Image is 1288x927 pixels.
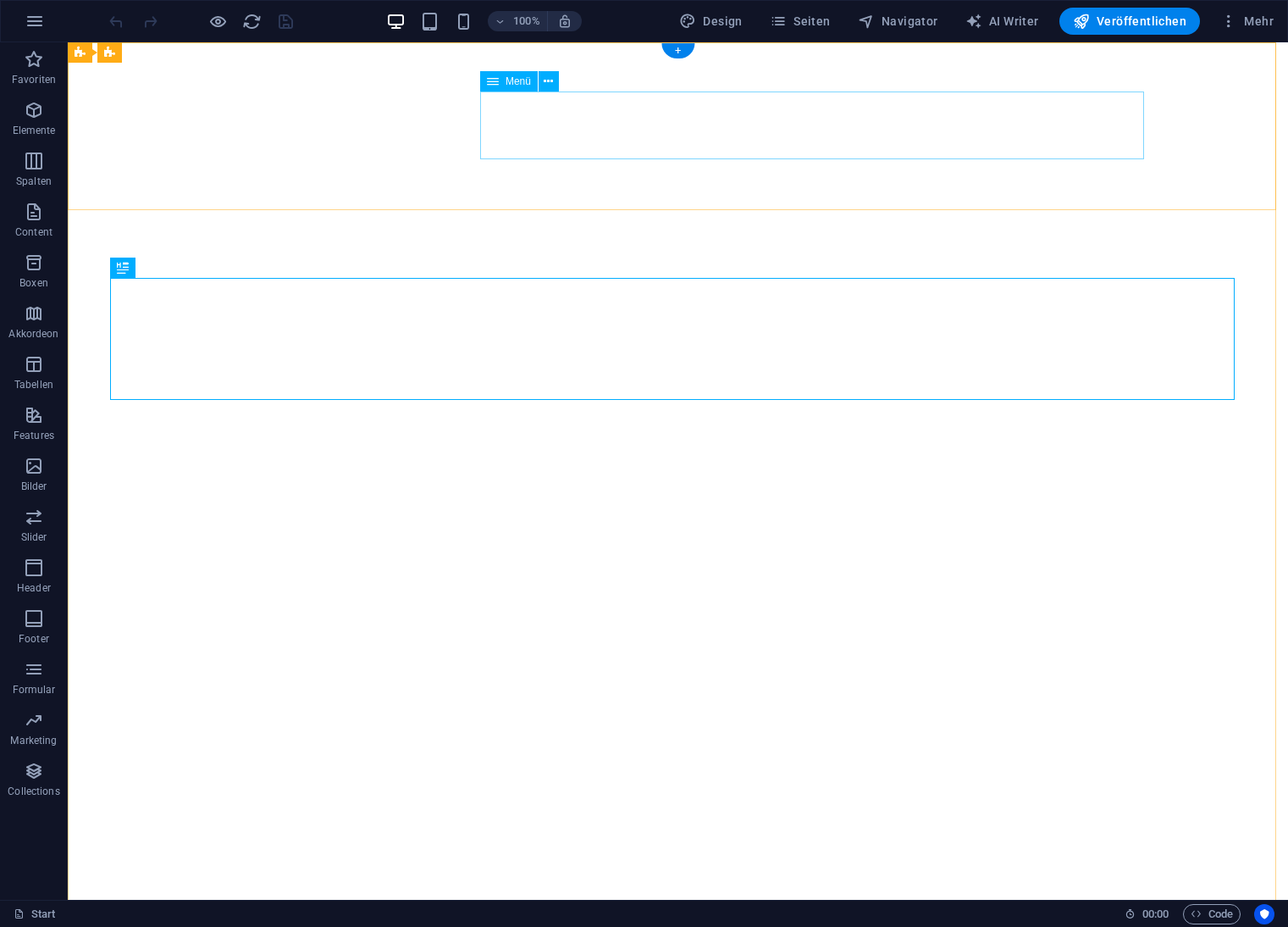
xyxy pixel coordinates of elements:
[1073,13,1186,30] span: Veröffentlichen
[858,13,938,30] span: Navigator
[1183,904,1241,924] button: Code
[14,429,54,442] p: Features
[959,8,1046,35] button: AI Writer
[10,734,57,747] p: Marketing
[17,581,51,595] p: Header
[19,276,48,290] p: Boxen
[851,8,945,35] button: Navigator
[14,904,56,924] a: Klick, um Auswahl aufzuheben. Doppelklick öffnet Seitenverwaltung
[8,327,58,341] p: Akkordeon
[763,8,837,35] button: Seiten
[557,14,572,29] i: Bei Größenänderung Zoomstufe automatisch an das gewählte Gerät anpassen.
[207,11,228,31] button: Klicke hier, um den Vorschau-Modus zu verlassen
[12,73,56,86] p: Favoriten
[672,8,749,35] button: Design
[1125,904,1169,924] h6: Session-Zeit
[488,11,548,31] button: 100%
[8,785,59,798] p: Collections
[13,683,56,697] p: Formular
[1059,8,1200,35] button: Veröffentlichen
[672,8,749,35] div: Design (Strg+Alt+Y)
[1254,904,1274,924] button: Usercentrics
[15,225,53,239] p: Content
[1213,8,1280,35] button: Mehr
[1142,904,1169,924] span: 00 00
[16,175,52,188] p: Spalten
[1191,904,1233,924] span: Code
[506,76,531,86] span: Menü
[13,124,56,137] p: Elemente
[241,11,262,31] button: reload
[661,43,694,58] div: +
[14,378,53,391] p: Tabellen
[19,632,49,646] p: Footer
[679,13,743,30] span: Design
[513,11,540,31] h6: 100%
[21,480,47,493] p: Bilder
[1220,13,1274,30] span: Mehr
[21,530,47,544] p: Slider
[770,13,831,30] span: Seiten
[1154,908,1157,920] span: :
[242,12,262,31] i: Seite neu laden
[965,13,1039,30] span: AI Writer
